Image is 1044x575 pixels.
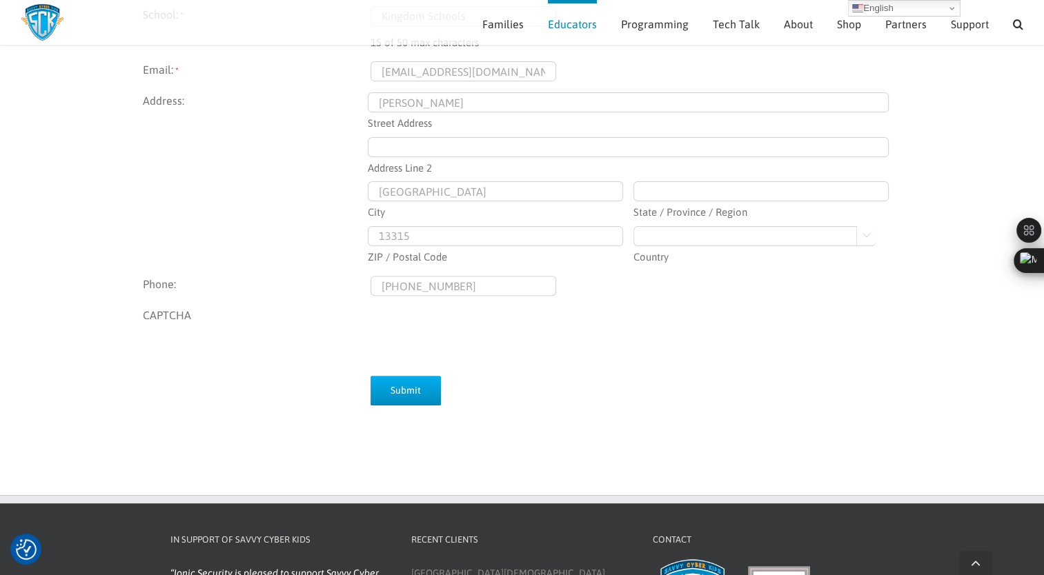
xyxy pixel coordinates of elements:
[371,307,580,361] iframe: reCAPTCHA
[368,246,623,265] label: ZIP / Postal Code
[368,201,623,221] label: City
[633,246,889,265] label: Country
[16,539,37,560] button: Consent Preferences
[951,19,989,30] span: Support
[143,276,371,296] label: Phone:
[784,19,813,30] span: About
[143,92,371,109] legend: Address:
[143,61,371,81] label: Email:
[21,3,64,41] img: Savvy Cyber Kids Logo
[633,201,889,221] label: State / Province / Region
[411,533,631,547] h4: Recent Clients
[170,533,390,547] h4: In Support of Savvy Cyber Kids
[371,376,441,405] input: Submit
[143,307,371,361] label: CAPTCHA
[837,19,861,30] span: Shop
[548,19,597,30] span: Educators
[852,3,863,14] img: en
[713,19,760,30] span: Tech Talk
[482,19,524,30] span: Families
[621,19,689,30] span: Programming
[368,157,889,176] label: Address Line 2
[653,533,872,547] h4: Contact
[16,539,37,560] img: Revisit consent button
[368,112,889,132] label: Street Address
[885,19,927,30] span: Partners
